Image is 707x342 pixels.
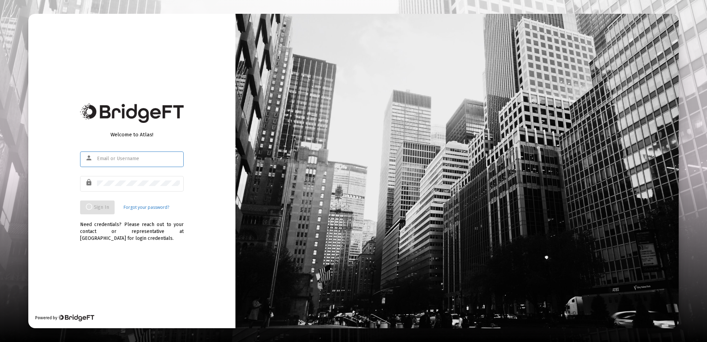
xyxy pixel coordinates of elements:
[80,131,184,138] div: Welcome to Atlas!
[85,154,94,162] mat-icon: person
[58,314,94,321] img: Bridge Financial Technology Logo
[124,204,169,211] a: Forgot your password?
[86,204,109,210] span: Sign In
[85,178,94,187] mat-icon: lock
[35,314,94,321] div: Powered by
[80,103,184,123] img: Bridge Financial Technology Logo
[80,201,115,214] button: Sign In
[97,156,180,162] input: Email or Username
[80,214,184,242] div: Need credentials? Please reach out to your contact or representative at [GEOGRAPHIC_DATA] for log...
